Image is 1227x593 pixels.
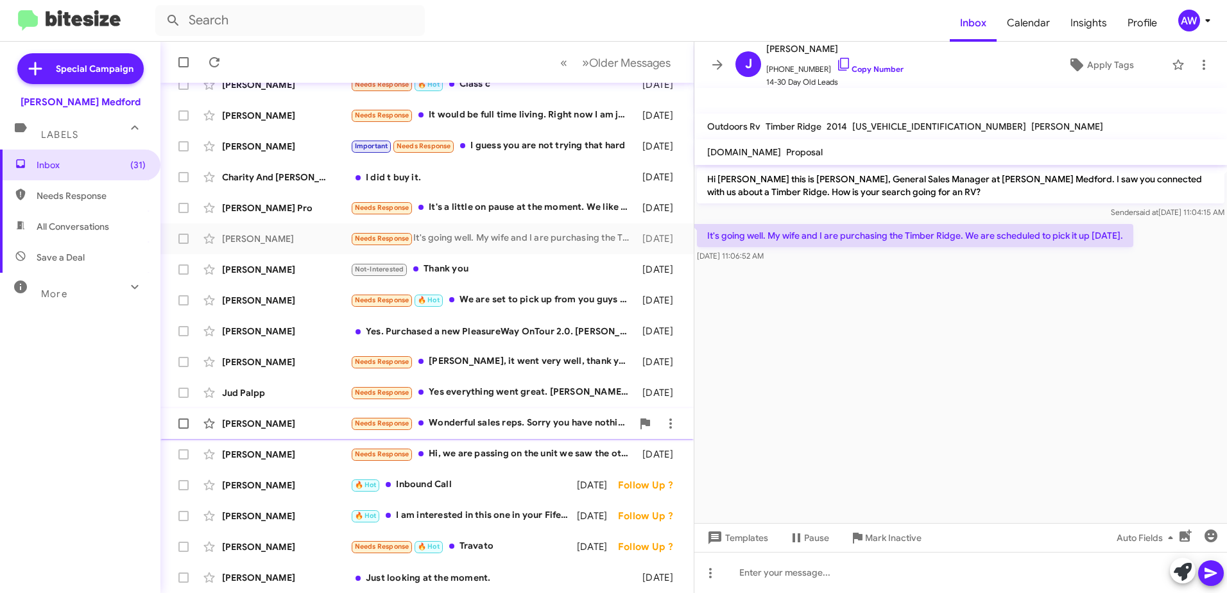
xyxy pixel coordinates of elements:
[350,231,637,246] div: It's going well. My wife and I are purchasing the Timber Ridge. We are scheduled to pick it up [D...
[637,202,683,214] div: [DATE]
[707,121,760,132] span: Outdoors Rv
[222,386,350,399] div: Jud Palpp
[17,53,144,84] a: Special Campaign
[397,142,451,150] span: Needs Response
[37,251,85,264] span: Save a Deal
[697,224,1133,247] p: It's going well. My wife and I are purchasing the Timber Ridge. We are scheduled to pick it up [D...
[1106,526,1188,549] button: Auto Fields
[637,448,683,461] div: [DATE]
[355,111,409,119] span: Needs Response
[574,49,678,76] button: Next
[56,62,133,75] span: Special Campaign
[637,109,683,122] div: [DATE]
[637,140,683,153] div: [DATE]
[355,80,409,89] span: Needs Response
[1136,207,1158,217] span: said at
[852,121,1026,132] span: [US_VEHICLE_IDENTIFICATION_NUMBER]
[222,263,350,276] div: [PERSON_NAME]
[637,232,683,245] div: [DATE]
[1117,526,1178,549] span: Auto Fields
[350,508,577,523] div: I am interested in this one in your Fife, [GEOGRAPHIC_DATA] location. I have been talking with [P...
[827,121,847,132] span: 2014
[355,203,409,212] span: Needs Response
[130,159,146,171] span: (31)
[637,78,683,91] div: [DATE]
[637,294,683,307] div: [DATE]
[637,356,683,368] div: [DATE]
[637,325,683,338] div: [DATE]
[1031,121,1103,132] span: [PERSON_NAME]
[839,526,932,549] button: Mark Inactive
[637,263,683,276] div: [DATE]
[1178,10,1200,31] div: AW
[618,479,683,492] div: Follow Up ?
[350,200,637,215] div: It's a little on pause at the moment. We like the thrive but are traveling for family for the week.
[355,388,409,397] span: Needs Response
[350,385,637,400] div: Yes everything went great. [PERSON_NAME] was very helpful in answering our questions and showing ...
[553,49,575,76] button: Previous
[222,448,350,461] div: [PERSON_NAME]
[350,477,577,492] div: Inbound Call
[766,121,821,132] span: Timber Ridge
[222,294,350,307] div: [PERSON_NAME]
[618,510,683,522] div: Follow Up ?
[589,56,671,70] span: Older Messages
[950,4,997,42] a: Inbox
[350,539,577,554] div: Travato
[41,129,78,141] span: Labels
[355,234,409,243] span: Needs Response
[355,142,388,150] span: Important
[997,4,1060,42] span: Calendar
[577,510,618,522] div: [DATE]
[560,55,567,71] span: «
[355,511,377,520] span: 🔥 Hot
[637,571,683,584] div: [DATE]
[222,325,350,338] div: [PERSON_NAME]
[1117,4,1167,42] a: Profile
[37,159,146,171] span: Inbox
[1111,207,1224,217] span: Sender [DATE] 11:04:15 AM
[865,526,922,549] span: Mark Inactive
[222,109,350,122] div: [PERSON_NAME]
[222,356,350,368] div: [PERSON_NAME]
[745,54,752,74] span: J
[222,571,350,584] div: [PERSON_NAME]
[350,571,637,584] div: Just looking at the moment.
[222,232,350,245] div: [PERSON_NAME]
[1060,4,1117,42] a: Insights
[350,416,632,431] div: Wonderful sales reps. Sorry you have nothing of interest . Wr have a kead on a private party MH. ...
[222,479,350,492] div: [PERSON_NAME]
[355,265,404,273] span: Not-Interested
[222,540,350,553] div: [PERSON_NAME]
[222,140,350,153] div: [PERSON_NAME]
[355,296,409,304] span: Needs Response
[637,171,683,184] div: [DATE]
[766,41,904,56] span: [PERSON_NAME]
[618,540,683,553] div: Follow Up ?
[41,288,67,300] span: More
[355,357,409,366] span: Needs Response
[786,146,823,158] span: Proposal
[778,526,839,549] button: Pause
[350,262,637,277] div: Thank you
[1035,53,1165,76] button: Apply Tags
[836,64,904,74] a: Copy Number
[766,56,904,76] span: [PHONE_NUMBER]
[553,49,678,76] nav: Page navigation example
[418,542,440,551] span: 🔥 Hot
[705,526,768,549] span: Templates
[350,325,637,338] div: Yes. Purchased a new PleasureWay OnTour 2.0. [PERSON_NAME] and [PERSON_NAME] do a great job. Very...
[222,78,350,91] div: [PERSON_NAME]
[350,447,637,461] div: Hi, we are passing on the unit we saw the other day
[222,417,350,430] div: [PERSON_NAME]
[37,189,146,202] span: Needs Response
[577,540,618,553] div: [DATE]
[355,419,409,427] span: Needs Response
[582,55,589,71] span: »
[637,386,683,399] div: [DATE]
[418,80,440,89] span: 🔥 Hot
[350,139,637,153] div: I guess you are not trying that hard
[350,171,637,184] div: I did t buy it.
